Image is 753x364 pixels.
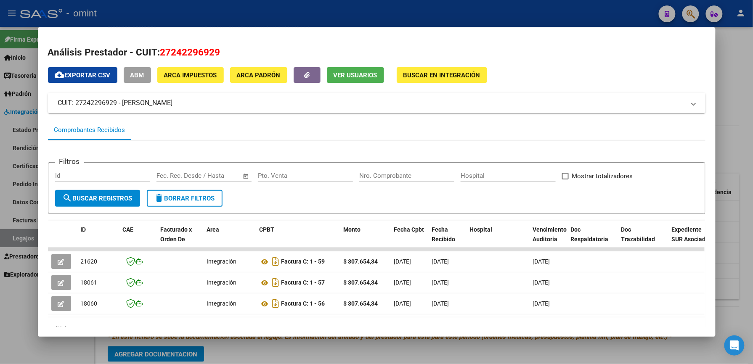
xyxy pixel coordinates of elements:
[672,226,709,243] span: Expediente SUR Asociado
[130,71,144,79] span: ABM
[281,301,325,307] strong: Factura C: 1 - 56
[533,279,550,286] span: [DATE]
[344,226,361,233] span: Monto
[63,193,73,203] mat-icon: search
[81,300,98,307] span: 18060
[161,226,192,243] span: Facturado x Orden De
[432,300,449,307] span: [DATE]
[207,300,237,307] span: Integración
[394,300,411,307] span: [DATE]
[467,221,530,258] datatable-header-cell: Hospital
[403,71,480,79] span: Buscar en Integración
[55,70,65,80] mat-icon: cloud_download
[270,255,281,268] i: Descargar documento
[48,45,705,60] h2: Análisis Prestador - CUIT:
[270,276,281,289] i: Descargar documento
[533,300,550,307] span: [DATE]
[55,190,140,207] button: Buscar Registros
[241,171,251,181] button: Open calendar
[391,221,429,258] datatable-header-cell: Fecha Cpbt
[432,226,456,243] span: Fecha Recibido
[55,71,111,79] span: Exportar CSV
[344,258,378,265] strong: $ 307.654,34
[397,67,487,83] button: Buscar en Integración
[156,172,191,179] input: Fecha inicio
[207,279,237,286] span: Integración
[533,226,567,243] span: Vencimiento Auditoría
[260,226,275,233] span: CPBT
[48,93,705,113] mat-expansion-panel-header: CUIT: 27242296929 - [PERSON_NAME]
[394,279,411,286] span: [DATE]
[470,226,493,233] span: Hospital
[344,279,378,286] strong: $ 307.654,34
[533,258,550,265] span: [DATE]
[81,226,86,233] span: ID
[572,171,633,181] span: Mostrar totalizadores
[48,317,705,338] div: 3 total
[394,226,424,233] span: Fecha Cpbt
[157,67,224,83] button: ARCA Impuestos
[207,226,220,233] span: Area
[81,258,98,265] span: 21620
[124,67,151,83] button: ABM
[340,221,391,258] datatable-header-cell: Monto
[571,226,609,243] span: Doc Respaldatoria
[618,221,668,258] datatable-header-cell: Doc Trazabilidad
[432,279,449,286] span: [DATE]
[54,125,125,135] div: Comprobantes Recibidos
[334,71,377,79] span: Ver Usuarios
[327,67,384,83] button: Ver Usuarios
[77,221,119,258] datatable-header-cell: ID
[147,190,223,207] button: Borrar Filtros
[207,258,237,265] span: Integración
[230,67,287,83] button: ARCA Padrón
[204,221,256,258] datatable-header-cell: Area
[160,47,220,58] span: 27242296929
[48,67,117,83] button: Exportar CSV
[256,221,340,258] datatable-header-cell: CPBT
[63,195,133,202] span: Buscar Registros
[567,221,618,258] datatable-header-cell: Doc Respaldatoria
[237,71,281,79] span: ARCA Padrón
[55,156,84,167] h3: Filtros
[81,279,98,286] span: 18061
[154,193,164,203] mat-icon: delete
[429,221,467,258] datatable-header-cell: Fecha Recibido
[58,98,685,108] mat-panel-title: CUIT: 27242296929 - [PERSON_NAME]
[344,300,378,307] strong: $ 307.654,34
[123,226,134,233] span: CAE
[530,221,567,258] datatable-header-cell: Vencimiento Auditoría
[157,221,204,258] datatable-header-cell: Facturado x Orden De
[119,221,157,258] datatable-header-cell: CAE
[724,335,745,356] div: Open Intercom Messenger
[198,172,239,179] input: Fecha fin
[281,258,325,265] strong: Factura C: 1 - 59
[154,195,215,202] span: Borrar Filtros
[281,280,325,286] strong: Factura C: 1 - 57
[621,226,655,243] span: Doc Trazabilidad
[432,258,449,265] span: [DATE]
[164,71,217,79] span: ARCA Impuestos
[668,221,715,258] datatable-header-cell: Expediente SUR Asociado
[394,258,411,265] span: [DATE]
[270,297,281,310] i: Descargar documento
